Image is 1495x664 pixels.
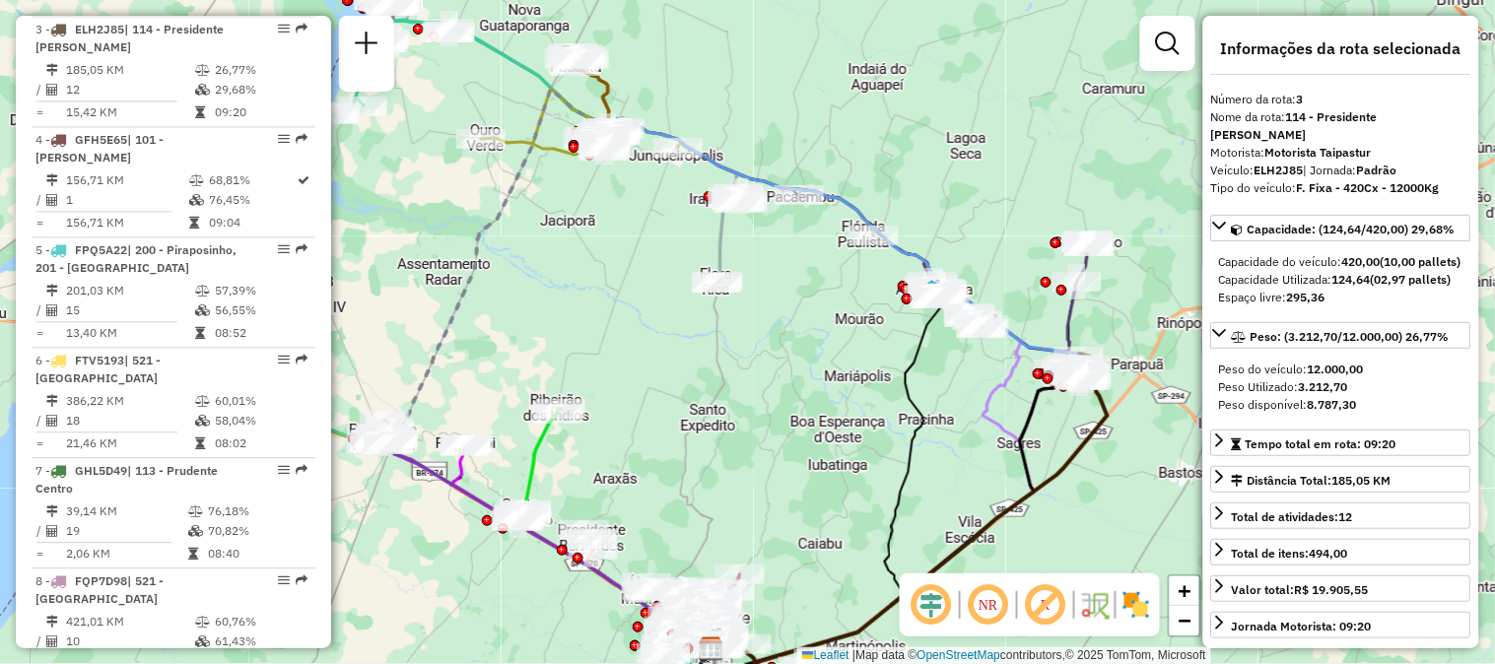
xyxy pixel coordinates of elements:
[852,648,855,662] span: |
[35,631,45,651] td: /
[75,573,127,588] span: FQP7D98
[1148,24,1188,63] a: Exibir filtros
[65,213,188,232] td: 156,71 KM
[65,631,194,651] td: 10
[35,411,45,431] td: /
[1297,180,1440,195] strong: F. Fixa - 420Cx - 12000Kg
[35,573,164,606] span: | 521 - [GEOGRAPHIC_DATA]
[1179,608,1191,632] span: −
[1211,466,1471,493] a: Distância Total:185,05 KM
[35,242,237,275] span: | 200 - Piraposinho, 201 - [GEOGRAPHIC_DATA]
[65,612,194,631] td: 421,01 KM
[35,463,218,496] span: | 113 - Prudente Centro
[65,80,194,100] td: 12
[1211,245,1471,314] div: Capacidade: (124,64/420,00) 29,68%
[65,170,188,190] td: 156,71 KM
[1232,581,1369,599] div: Valor total:
[65,411,194,431] td: 18
[1170,576,1199,606] a: Zoom in
[214,612,307,631] td: 60,76%
[1287,290,1325,304] strong: 295,36
[1211,91,1471,108] div: Número da rota:
[1211,144,1471,162] div: Motorista:
[1079,589,1111,621] img: Fluxo de ruas
[1211,430,1471,456] a: Tempo total em rota: 09:20
[46,395,58,407] i: Distância Total
[65,433,194,453] td: 21,46 KM
[1308,362,1364,376] strong: 12.000,00
[1371,272,1452,287] strong: (02,97 pallets)
[207,501,306,521] td: 76,18%
[1332,272,1371,287] strong: 124,64
[35,521,45,541] td: /
[1211,162,1471,179] div: Veículo:
[296,574,307,586] em: Rota exportada
[700,635,725,661] img: Cross PA
[35,353,161,385] span: 6 -
[35,463,218,496] span: 7 -
[46,505,58,517] i: Distância Total
[278,243,290,255] em: Opções
[195,635,210,647] i: % de utilização da cubagem
[214,80,307,100] td: 29,68%
[1342,254,1381,269] strong: 420,00
[214,60,307,80] td: 26,77%
[1232,618,1372,635] div: Jornada Motorista: 09:20
[1299,379,1348,394] strong: 3.212,70
[35,80,45,100] td: /
[917,648,1001,662] a: OpenStreetMap
[35,323,45,343] td: =
[1248,222,1456,236] span: Capacidade: (124,64/420,00) 29,68%
[278,133,290,145] em: Opções
[1022,581,1069,629] span: Exibir rótulo
[35,242,237,275] span: 5 -
[208,190,297,210] td: 76,45%
[214,102,307,122] td: 09:20
[35,132,164,165] span: 4 -
[1211,539,1471,565] a: Total de itens:494,00
[65,190,188,210] td: 1
[35,22,224,54] span: | 114 - Presidente [PERSON_NAME]
[1219,362,1364,376] span: Peso do veículo:
[797,647,1211,664] div: Map data © contributors,© 2025 TomTom, Microsoft
[278,23,290,34] em: Opções
[1304,163,1397,177] span: | Jornada:
[296,354,307,365] em: Rota exportada
[46,194,58,206] i: Total de Atividades
[296,133,307,145] em: Rota exportada
[189,194,204,206] i: % de utilização da cubagem
[35,353,161,385] span: | 521 - [GEOGRAPHIC_DATA]
[701,628,726,653] img: Fads
[75,242,127,257] span: FPQ5A22
[1211,39,1471,58] h4: Informações da rota selecionada
[188,548,198,560] i: Tempo total em rota
[65,501,187,521] td: 39,14 KM
[46,415,58,427] i: Total de Atividades
[965,581,1012,629] span: Ocultar NR
[207,521,306,541] td: 70,82%
[195,106,205,118] i: Tempo total em rota
[1308,397,1357,412] strong: 8.787,30
[1219,271,1463,289] div: Capacidade Utilizada:
[65,60,194,80] td: 185,05 KM
[65,521,187,541] td: 19
[1219,378,1463,396] div: Peso Utilizado:
[35,213,45,232] td: =
[1232,472,1392,490] div: Distância Total:
[208,213,297,232] td: 09:04
[1381,254,1461,269] strong: (10,00 pallets)
[35,544,45,564] td: =
[65,323,194,343] td: 13,40 KM
[1211,108,1471,144] div: Nome da rota:
[296,464,307,476] em: Rota exportada
[299,174,310,186] i: Rota otimizada
[188,525,203,537] i: % de utilização da cubagem
[35,132,164,165] span: | 101 - [PERSON_NAME]
[65,102,194,122] td: 15,42 KM
[75,22,124,36] span: ELH2J85
[75,353,124,367] span: FTV5193
[46,525,58,537] i: Total de Atividades
[46,635,58,647] i: Total de Atividades
[278,574,290,586] em: Opções
[1211,502,1471,529] a: Total de atividades:12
